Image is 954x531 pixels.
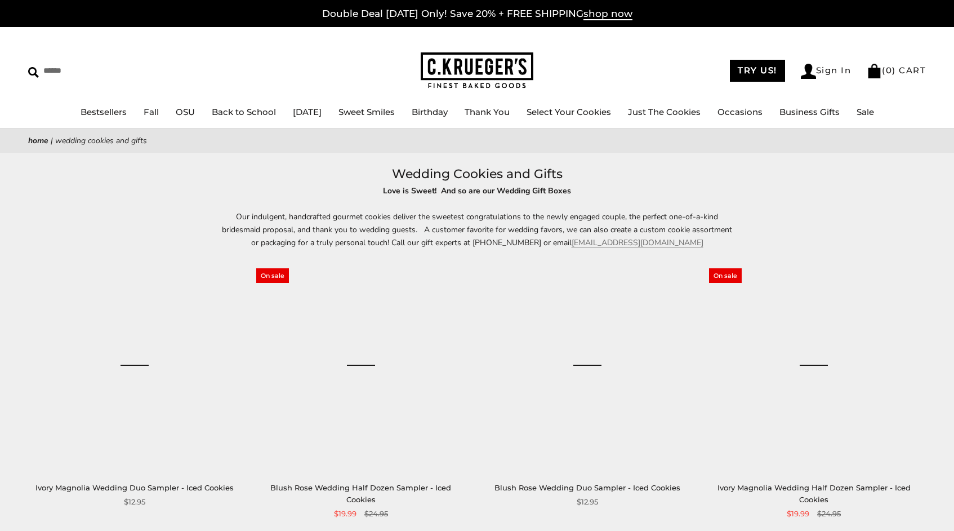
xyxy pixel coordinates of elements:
[81,107,127,117] a: Bestsellers
[28,62,162,79] input: Search
[55,135,147,146] span: Wedding Cookies and Gifts
[383,185,571,196] strong: Love is Sweet! And so are our Wedding Gift Boxes
[256,260,466,470] a: Blush Rose Wedding Half Dozen Sampler - Iced Cookies
[465,107,510,117] a: Thank You
[572,237,703,248] a: [EMAIL_ADDRESS][DOMAIN_NAME]
[176,107,195,117] a: OSU
[218,210,736,249] p: Our indulgent, handcrafted gourmet cookies deliver the sweetest congratulations to the newly enga...
[35,483,234,492] a: Ivory Magnolia Wedding Duo Sampler - Iced Cookies
[717,483,911,504] a: Ivory Magnolia Wedding Half Dozen Sampler - Iced Cookies
[322,8,632,20] a: Double Deal [DATE] Only! Save 20% + FREE SHIPPINGshop now
[28,134,926,147] nav: breadcrumbs
[628,107,701,117] a: Just The Cookies
[483,260,692,470] a: Blush Rose Wedding Duo Sampler - Iced Cookies
[801,64,816,79] img: Account
[28,135,48,146] a: Home
[730,60,785,82] a: TRY US!
[583,8,632,20] span: shop now
[527,107,611,117] a: Select Your Cookies
[801,64,852,79] a: Sign In
[212,107,276,117] a: Back to School
[867,64,882,78] img: Bag
[256,268,289,283] span: On sale
[709,268,742,283] span: On sale
[494,483,680,492] a: Blush Rose Wedding Duo Sampler - Iced Cookies
[867,65,926,76] a: (0) CART
[412,107,448,117] a: Birthday
[717,107,763,117] a: Occasions
[577,496,598,508] span: $12.95
[144,107,159,117] a: Fall
[338,107,395,117] a: Sweet Smiles
[857,107,874,117] a: Sale
[124,496,145,508] span: $12.95
[270,483,451,504] a: Blush Rose Wedding Half Dozen Sampler - Iced Cookies
[28,67,39,78] img: Search
[709,260,919,470] a: Ivory Magnolia Wedding Half Dozen Sampler - Iced Cookies
[364,508,388,520] span: $24.95
[29,260,239,470] a: Ivory Magnolia Wedding Duo Sampler - Iced Cookies
[51,135,53,146] span: |
[817,508,841,520] span: $24.95
[886,65,893,76] span: 0
[293,107,322,117] a: [DATE]
[787,508,809,520] span: $19.99
[421,52,533,89] img: C.KRUEGER'S
[334,508,356,520] span: $19.99
[45,164,909,184] h1: Wedding Cookies and Gifts
[779,107,840,117] a: Business Gifts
